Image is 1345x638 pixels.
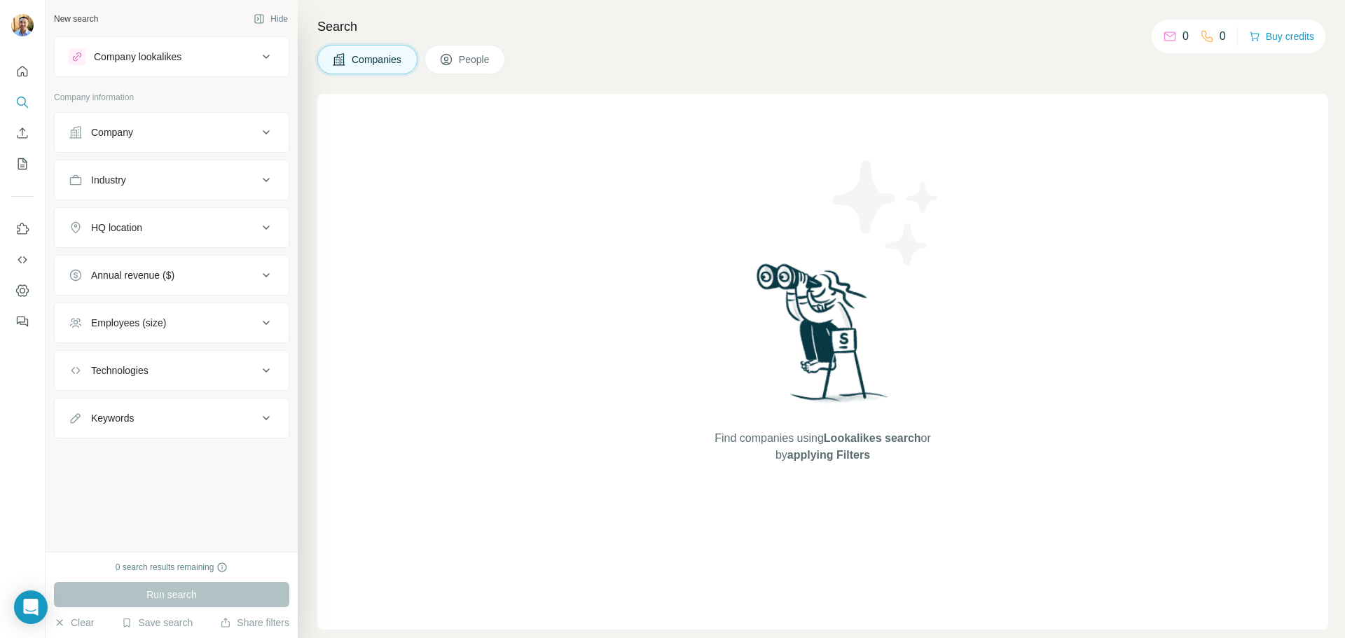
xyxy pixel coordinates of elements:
[352,53,403,67] span: Companies
[91,221,142,235] div: HQ location
[55,401,289,435] button: Keywords
[11,151,34,176] button: My lists
[11,309,34,334] button: Feedback
[787,449,870,461] span: applying Filters
[121,616,193,630] button: Save search
[55,163,289,197] button: Industry
[116,561,228,574] div: 0 search results remaining
[91,316,166,330] div: Employees (size)
[1220,28,1226,45] p: 0
[14,590,48,624] div: Open Intercom Messenger
[91,173,126,187] div: Industry
[55,306,289,340] button: Employees (size)
[11,90,34,115] button: Search
[94,50,181,64] div: Company lookalikes
[11,216,34,242] button: Use Surfe on LinkedIn
[55,354,289,387] button: Technologies
[11,278,34,303] button: Dashboard
[11,120,34,146] button: Enrich CSV
[11,59,34,84] button: Quick start
[823,150,949,276] img: Surfe Illustration - Stars
[91,268,174,282] div: Annual revenue ($)
[91,363,149,377] div: Technologies
[54,616,94,630] button: Clear
[54,13,98,25] div: New search
[55,211,289,244] button: HQ location
[11,14,34,36] img: Avatar
[55,40,289,74] button: Company lookalikes
[1182,28,1189,45] p: 0
[824,432,921,444] span: Lookalikes search
[750,260,896,416] img: Surfe Illustration - Woman searching with binoculars
[91,125,133,139] div: Company
[710,430,934,464] span: Find companies using or by
[220,616,289,630] button: Share filters
[54,91,289,104] p: Company information
[1249,27,1314,46] button: Buy credits
[244,8,298,29] button: Hide
[459,53,491,67] span: People
[55,116,289,149] button: Company
[55,258,289,292] button: Annual revenue ($)
[317,17,1328,36] h4: Search
[11,247,34,272] button: Use Surfe API
[91,411,134,425] div: Keywords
